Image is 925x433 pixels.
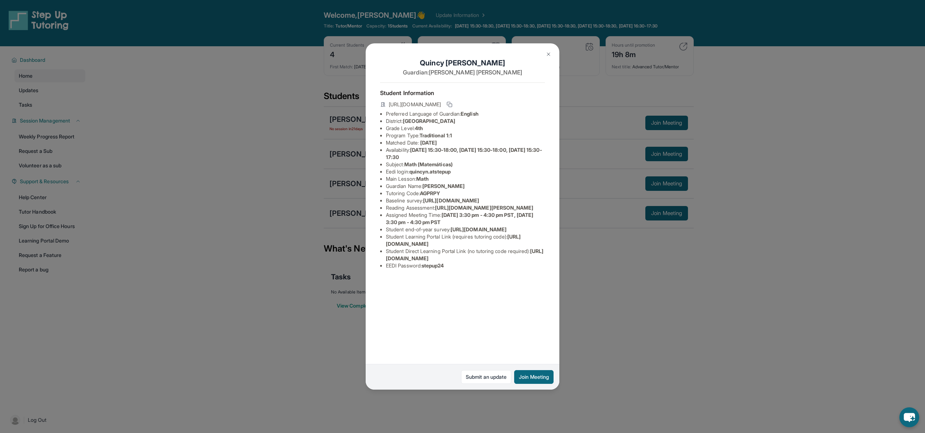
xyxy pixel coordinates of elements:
[461,370,511,384] a: Submit an update
[423,197,479,203] span: [URL][DOMAIN_NAME]
[386,204,545,211] li: Reading Assessment :
[420,132,452,138] span: Traditional 1:1
[386,168,545,175] li: Eedi login :
[380,89,545,97] h4: Student Information
[403,118,455,124] span: [GEOGRAPHIC_DATA]
[386,146,545,161] li: Availability:
[445,100,454,109] button: Copy link
[389,101,441,108] span: [URL][DOMAIN_NAME]
[422,183,465,189] span: [PERSON_NAME]
[386,110,545,117] li: Preferred Language of Guardian:
[546,51,551,57] img: Close Icon
[386,190,545,197] li: Tutoring Code :
[386,212,533,225] span: [DATE] 3:30 pm - 4:30 pm PST, [DATE] 3:30 pm - 4:30 pm PST
[899,407,919,427] button: chat-button
[386,147,542,160] span: [DATE] 15:30-18:00, [DATE] 15:30-18:00, [DATE] 15:30-17:30
[386,132,545,139] li: Program Type:
[386,262,545,269] li: EEDI Password :
[386,233,545,248] li: Student Learning Portal Link (requires tutoring code) :
[386,161,545,168] li: Subject :
[386,125,545,132] li: Grade Level:
[422,262,444,269] span: stepup24
[420,140,437,146] span: [DATE]
[435,205,533,211] span: [URL][DOMAIN_NAME][PERSON_NAME]
[416,176,429,182] span: Math
[420,190,440,196] span: AGPRPY
[380,58,545,68] h1: Quincy [PERSON_NAME]
[386,211,545,226] li: Assigned Meeting Time :
[386,117,545,125] li: District:
[404,161,453,167] span: Math (Matemáticas)
[409,168,451,175] span: quincyn.atstepup
[451,226,507,232] span: [URL][DOMAIN_NAME]
[386,197,545,204] li: Baseline survey :
[461,111,478,117] span: English
[514,370,554,384] button: Join Meeting
[386,139,545,146] li: Matched Date:
[380,68,545,77] p: Guardian: [PERSON_NAME] [PERSON_NAME]
[415,125,423,131] span: 4th
[386,175,545,183] li: Main Lesson :
[386,226,545,233] li: Student end-of-year survey :
[386,183,545,190] li: Guardian Name :
[386,248,545,262] li: Student Direct Learning Portal Link (no tutoring code required) :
